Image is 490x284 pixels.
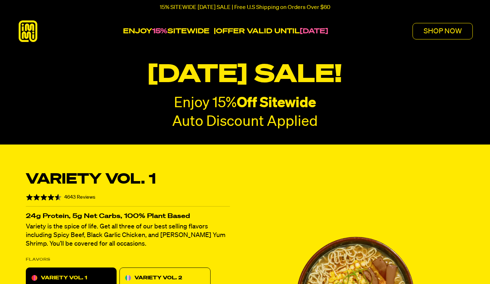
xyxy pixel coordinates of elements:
span: Variety is the spice of life. Get all three of our best selling flavors including Spicy Beef, Bla... [26,223,226,247]
p: VARIETY VOL. 2 [135,274,182,282]
strong: [DATE] [300,28,328,35]
strong: OFFER VALID UNTIL [216,28,300,35]
img: icon-variety-vol-1.svg [32,275,37,281]
img: immi-logo.svg [17,20,39,42]
p: ENJOY SITEWIDE | [123,27,328,35]
img: icon-variety-vol2.svg [125,275,131,281]
p: [DATE] SALE! [98,62,392,89]
p: SHOP NOW [424,28,462,35]
p: VARIETY VOL. 1 [41,274,87,282]
p: FLAVORS [26,255,51,264]
span: 15% [152,28,168,35]
p: 24g Protein, 5g Net Carbs, 100% Plant Based [26,214,230,219]
p: Auto Discount Applied [172,114,318,129]
strong: Off Sitewide [237,96,316,110]
p: Variety Vol. 1 [26,171,156,188]
p: 15% SITEWIDE [DATE] SALE | Free U.S Shipping on Orders Over $60 [160,4,330,11]
span: 4643 Reviews [64,195,95,200]
p: Enjoy 15% [174,96,316,111]
button: SHOP NOW [413,23,473,39]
